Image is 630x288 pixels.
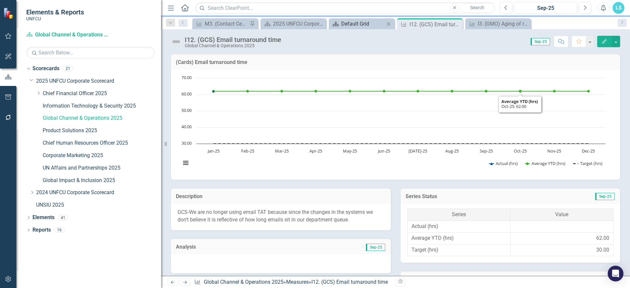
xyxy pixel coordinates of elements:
[36,189,161,196] a: 2024 UNFCU Corporate Scorecard
[309,148,322,154] text: Apr-25
[185,43,281,48] div: Global Channel & Operations 2025
[480,148,493,154] text: Sep-25
[596,246,609,254] div: 30.00
[547,148,561,154] text: Nov-25
[43,127,161,134] a: Product Solutions 2025
[43,177,161,184] a: Global Impact & Inclusion 2025
[26,8,84,16] span: Elements & Reports
[510,209,613,221] th: Value
[514,148,527,154] text: Oct-25
[407,232,510,244] td: Average YTD (hrs)
[275,148,289,154] text: Mar-25
[343,148,357,154] text: May-25
[445,148,459,154] text: Aug-25
[176,194,386,199] h3: Description
[595,193,615,200] span: Sep-25
[43,114,161,122] a: Global Channel & Operations 2025
[207,148,220,154] text: Jan-25
[181,158,190,168] button: View chart menu, Chart
[32,65,59,72] a: Scorecards
[514,2,577,14] button: Sep-25
[341,20,385,28] div: Default Grid
[181,74,192,80] text: 70.00
[383,90,386,93] path: Jun-25, 62. Average YTD (hrs).
[608,266,623,281] div: Open Intercom Messenger
[407,244,510,256] td: Target (hrs)
[516,4,575,12] div: Sep-25
[286,279,309,285] a: Measures
[43,90,161,97] a: Chief Financial Officer 2025
[26,47,155,58] input: Search Below...
[212,90,215,93] path: Jan-25, 62. Actual (hrs).
[212,90,215,93] g: Actual (hrs), line 1 of 3 with 12 data points.
[553,90,556,93] path: Nov-25, 62. Average YTD (hrs).
[407,221,510,233] td: Actual (hrs)
[519,90,522,93] path: Oct-25, 62. Average YTD (hrs).
[194,278,390,286] div: » »
[194,20,248,28] a: M3. (Contact Center) Qualtrics quality of service survey score
[525,160,566,166] button: Show Average YTD (hrs)
[582,148,595,154] text: Dec-25
[181,107,192,113] text: 50.00
[407,209,510,221] th: Series
[596,235,609,242] div: 62.00
[377,148,390,154] text: Jun-25
[461,3,493,12] button: Search
[3,8,15,19] img: ClearPoint Strategy
[281,90,283,93] path: Mar-25, 62. Average YTD (hrs).
[176,244,281,250] h3: Analysis
[196,2,495,14] input: Search ClearPoint...
[26,16,84,21] small: UNFCU
[178,209,384,224] p: GCS-We are no longer using email TAT because since the changes in the systems we don’t believe it...
[32,214,54,221] a: Elements
[43,152,161,159] a: Corporate Marketing 2025
[58,215,68,220] div: 41
[531,38,550,45] span: Sep-25
[246,90,249,93] path: Feb-25, 62. Average YTD (hrs).
[204,279,283,285] a: Global Channel & Operations 2025
[181,124,192,130] text: 40.00
[185,36,281,43] div: I12. (GCS) Email turnaround time
[273,20,325,28] div: 2025 UNFCU Corporate Balanced Scorecard
[478,20,529,28] div: I3. (GMO) Aging of ready for review and exception queues (cumulative avg.)
[489,160,518,166] button: Show Actual (hrs)
[178,75,614,173] div: Chart. Highcharts interactive chart.
[587,90,590,93] path: Dec-25, 62. Average YTD (hrs).
[262,20,325,28] a: 2025 UNFCU Corporate Balanced Scorecard
[32,226,51,234] a: Reports
[212,90,590,93] g: Average YTD (hrs), line 2 of 3 with 12 data points.
[406,194,534,199] h3: Series Status
[349,90,351,93] path: May-25, 62. Average YTD (hrs).
[613,2,624,14] button: LS
[573,160,602,166] button: Show Target (hrs)
[467,20,529,28] a: I3. (GMO) Aging of ready for review and exception queues (cumulative avg.)
[26,31,108,39] a: Global Channel & Operations 2025
[176,59,615,65] h3: (Cards) Email turnaround time
[470,5,484,10] span: Search
[43,164,161,172] a: UN Affairs and Partnerships 2025
[366,244,385,251] span: Sep-25
[241,148,254,154] text: Feb-25
[43,139,161,147] a: Chief Human Resources Officer 2025
[212,90,215,93] path: Jan-25, 62. Average YTD (hrs).
[63,66,73,72] div: 21
[315,90,317,93] path: Apr-25, 62. Average YTD (hrs).
[451,90,453,93] path: Aug-25, 62. Average YTD (hrs).
[181,91,192,97] text: 60.00
[409,20,461,29] div: I12. (GCS) Email turnaround time
[417,90,419,93] path: Jul-25, 62. Average YTD (hrs).
[212,142,590,145] g: Target (hrs), line 3 of 3 with 12 data points.
[54,227,65,233] div: 16
[171,36,181,47] img: Not Defined
[36,77,161,85] a: 2025 UNFCU Corporate Scorecard
[311,279,388,285] div: I12. (GCS) Email turnaround time
[409,148,427,154] text: [DATE]-25
[330,20,385,28] a: Default Grid
[205,20,248,28] div: M3. (Contact Center) Qualtrics quality of service survey score
[485,90,487,93] path: Sep-25, 62. Average YTD (hrs).
[43,102,161,110] a: Information Technology & Security 2025
[178,75,609,173] svg: Interactive chart
[181,140,192,146] text: 30.00
[36,201,161,209] a: UNSIU 2025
